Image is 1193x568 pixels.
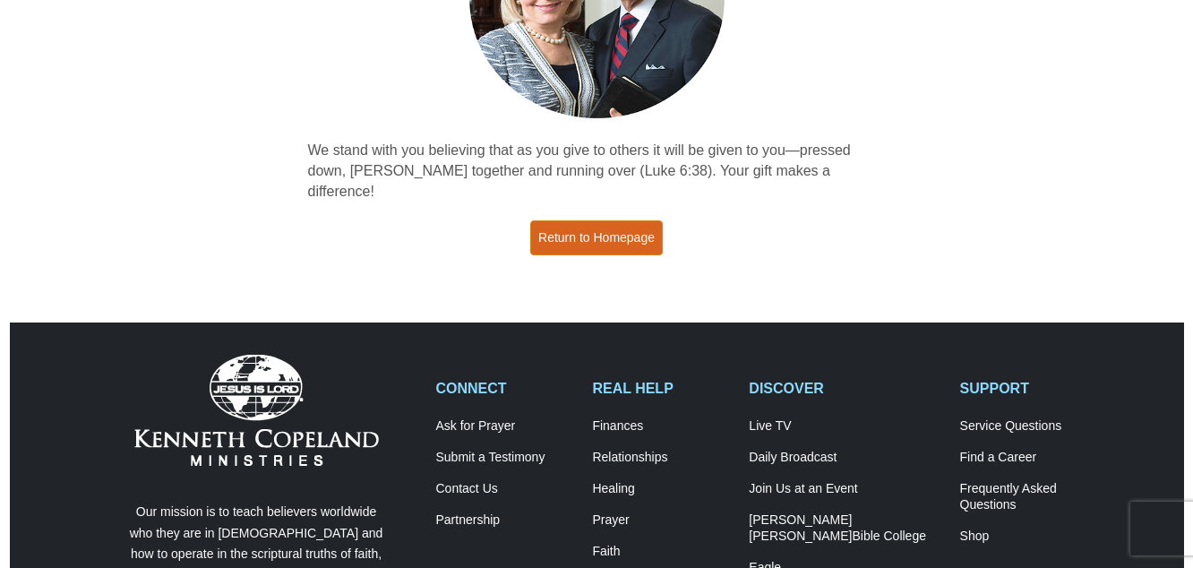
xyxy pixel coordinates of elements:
h2: SUPPORT [960,380,1098,397]
a: Submit a Testimony [436,450,574,466]
h2: REAL HELP [592,380,730,397]
a: Daily Broadcast [749,450,940,466]
a: Shop [960,529,1098,545]
a: Partnership [436,512,574,529]
img: Kenneth Copeland Ministries [134,355,379,466]
a: [PERSON_NAME] [PERSON_NAME]Bible College [749,512,940,545]
a: Live TV [749,418,940,435]
a: Relationships [592,450,730,466]
a: Faith [592,544,730,560]
h2: CONNECT [436,380,574,397]
a: Contact Us [436,481,574,497]
a: Service Questions [960,418,1098,435]
span: Bible College [852,529,926,543]
a: Ask for Prayer [436,418,574,435]
a: Prayer [592,512,730,529]
h2: DISCOVER [749,380,940,397]
p: We stand with you believing that as you give to others it will be given to you—pressed down, [PER... [308,141,886,202]
a: Return to Homepage [530,220,663,255]
a: Finances [592,418,730,435]
a: Join Us at an Event [749,481,940,497]
a: Frequently AskedQuestions [960,481,1098,513]
a: Find a Career [960,450,1098,466]
a: Healing [592,481,730,497]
